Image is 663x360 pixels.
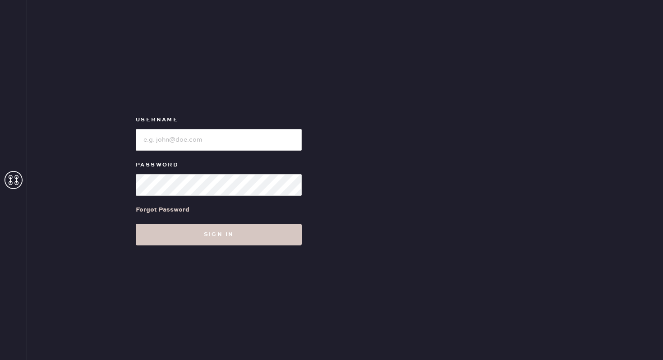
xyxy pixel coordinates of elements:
button: Sign in [136,224,302,245]
input: e.g. john@doe.com [136,129,302,151]
label: Username [136,115,302,125]
a: Forgot Password [136,196,189,224]
label: Password [136,160,302,171]
div: Forgot Password [136,205,189,215]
